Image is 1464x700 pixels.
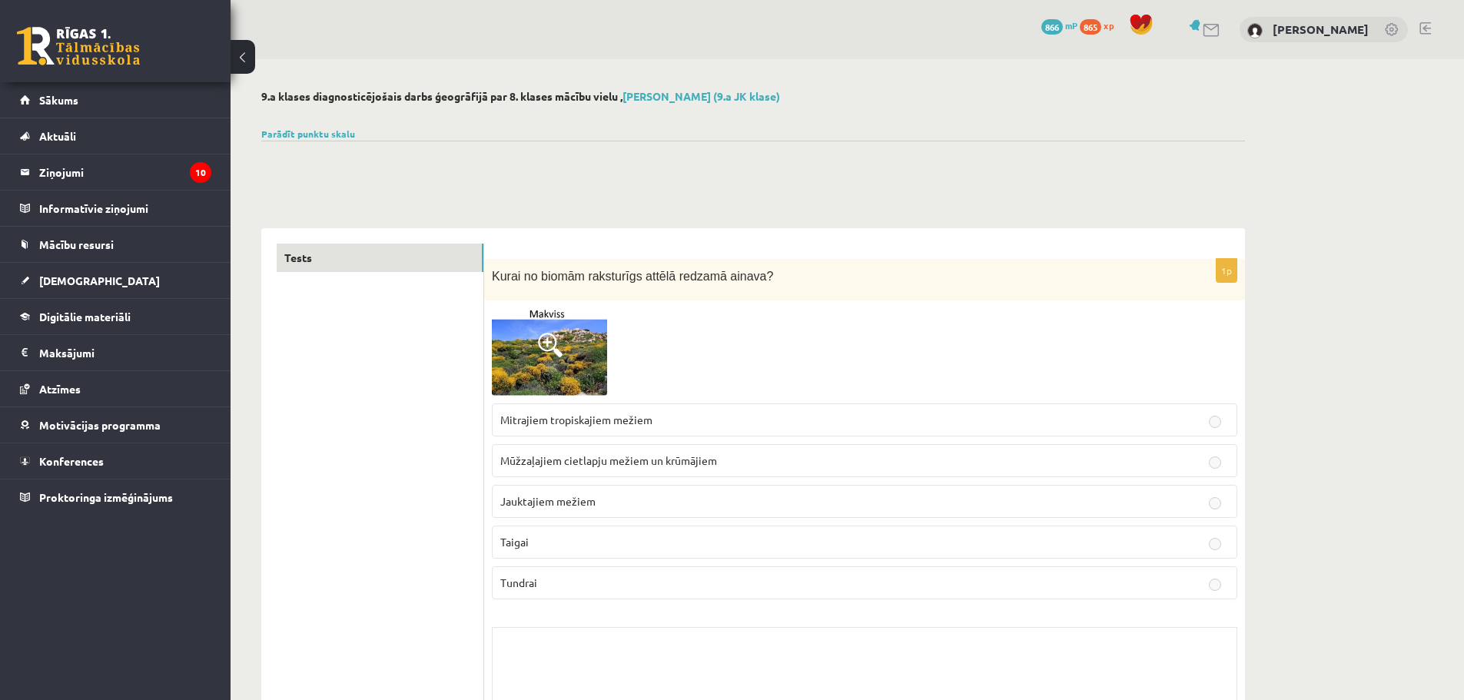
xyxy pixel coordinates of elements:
input: Mūžzaļajiem cietlapju mežiem un krūmājiem [1209,456,1221,469]
span: Sākums [39,93,78,107]
a: 866 mP [1041,19,1077,32]
a: Mācību resursi [20,227,211,262]
span: xp [1104,19,1114,32]
span: [DEMOGRAPHIC_DATA] [39,274,160,287]
span: 866 [1041,19,1063,35]
span: Taigai [500,535,529,549]
legend: Informatīvie ziņojumi [39,191,211,226]
span: Mūžzaļajiem cietlapju mežiem un krūmājiem [500,453,717,467]
legend: Maksājumi [39,335,211,370]
a: [DEMOGRAPHIC_DATA] [20,263,211,298]
a: Ziņojumi10 [20,154,211,190]
span: Mācību resursi [39,237,114,251]
a: Atzīmes [20,371,211,406]
span: Aktuāli [39,129,76,143]
p: 1p [1216,258,1237,283]
img: 1.jpg [492,308,607,396]
span: Tundrai [500,576,537,589]
i: 10 [190,162,211,183]
input: Jauktajiem mežiem [1209,497,1221,509]
a: Parādīt punktu skalu [261,128,355,140]
a: [PERSON_NAME] (9.a JK klase) [622,89,780,103]
img: Jaromirs Četčikovs [1247,23,1263,38]
a: 865 xp [1080,19,1121,32]
span: Konferences [39,454,104,468]
input: Taigai [1209,538,1221,550]
a: Motivācijas programma [20,407,211,443]
span: Kurai no biomām raksturīgs attēlā redzamā ainava? [492,270,773,283]
legend: Ziņojumi [39,154,211,190]
a: Digitālie materiāli [20,299,211,334]
a: Proktoringa izmēģinājums [20,479,211,515]
h2: 9.a klases diagnosticējošais darbs ģeogrāfijā par 8. klases mācību vielu , [261,90,1245,103]
span: Jauktajiem mežiem [500,494,596,508]
a: Aktuāli [20,118,211,154]
a: Rīgas 1. Tālmācības vidusskola [17,27,140,65]
span: Digitālie materiāli [39,310,131,323]
span: Motivācijas programma [39,418,161,432]
a: Konferences [20,443,211,479]
a: Informatīvie ziņojumi [20,191,211,226]
a: Maksājumi [20,335,211,370]
span: Proktoringa izmēģinājums [39,490,173,504]
a: Tests [277,244,483,272]
a: [PERSON_NAME] [1273,22,1369,37]
span: Mitrajiem tropiskajiem mežiem [500,413,652,426]
input: Mitrajiem tropiskajiem mežiem [1209,416,1221,428]
span: 865 [1080,19,1101,35]
span: Atzīmes [39,382,81,396]
span: mP [1065,19,1077,32]
a: Sākums [20,82,211,118]
input: Tundrai [1209,579,1221,591]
